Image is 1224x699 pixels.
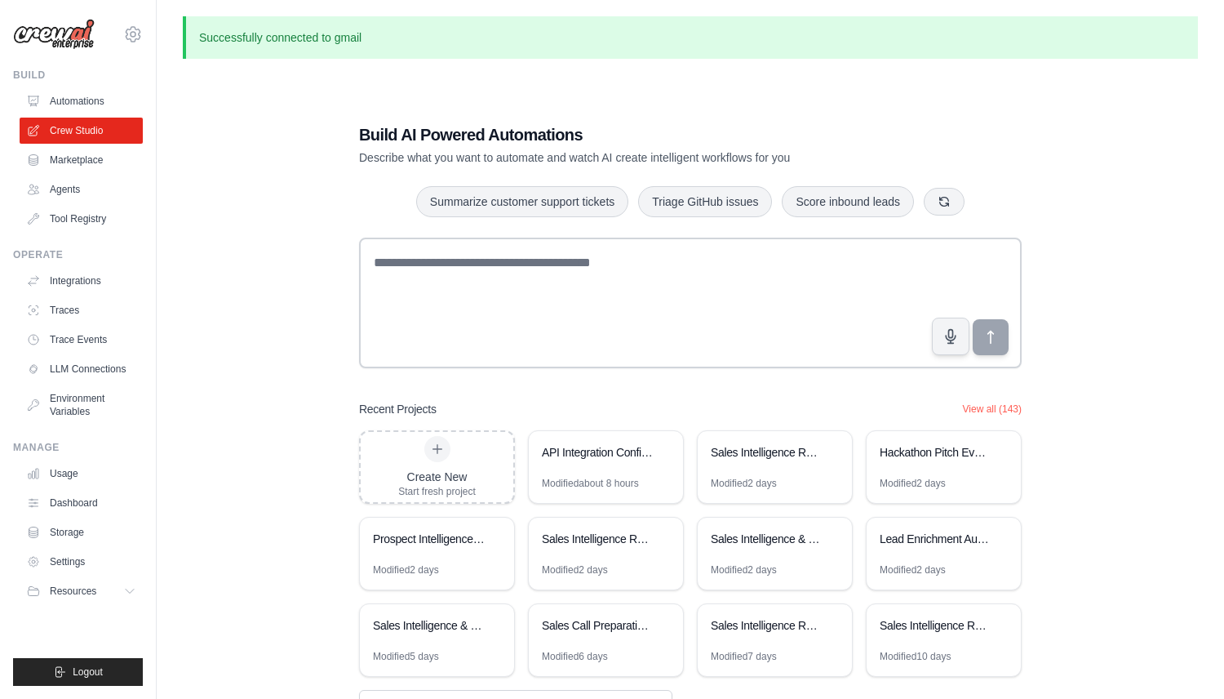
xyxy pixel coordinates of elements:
button: Resources [20,578,143,604]
div: Sales Call Preparation Intelligence [542,617,654,634]
a: Usage [20,461,143,487]
h3: Recent Projects [359,401,437,417]
div: Modified 5 days [373,650,439,663]
div: Sales Intelligence & Call Preparation [711,531,823,547]
div: Prospect Intelligence & Sales Report Generator [373,531,485,547]
div: Modified 2 days [880,563,946,577]
button: Logout [13,658,143,686]
div: Sales Intelligence Research Automation [711,444,823,461]
a: Trace Events [20,327,143,353]
div: Modified 2 days [711,477,777,490]
h1: Build AI Powered Automations [359,123,907,146]
a: Settings [20,549,143,575]
div: Manage [13,441,143,454]
div: Build [13,69,143,82]
div: Create New [398,469,476,485]
a: Crew Studio [20,118,143,144]
a: Storage [20,519,143,545]
div: API Integration Configuration Generator [542,444,654,461]
a: Marketplace [20,147,143,173]
button: View all (143) [963,403,1022,416]
img: Logo [13,19,95,50]
button: Click to speak your automation idea [932,318,969,355]
a: Environment Variables [20,385,143,425]
div: Sales Intelligence Research Automation [711,617,823,634]
a: Automations [20,88,143,114]
button: Triage GitHub issues [638,186,772,217]
div: Lead Enrichment Automation [880,531,991,547]
div: Sales Intelligence Research Automation [542,531,654,547]
p: Successfully connected to gmail [183,16,1198,59]
a: Agents [20,176,143,203]
a: Integrations [20,268,143,294]
div: Start fresh project [398,485,476,498]
div: Modified 10 days [880,650,951,663]
div: Modified 2 days [880,477,946,490]
a: Traces [20,297,143,323]
div: Modified 6 days [542,650,608,663]
span: Logout [73,666,103,679]
a: LLM Connections [20,356,143,382]
div: Modified 7 days [711,650,777,663]
a: Tool Registry [20,206,143,232]
span: Resources [50,585,96,598]
div: Modified 2 days [373,563,439,577]
div: Sales Intelligence Research Automation [880,617,991,634]
p: Describe what you want to automate and watch AI create intelligent workflows for you [359,149,907,166]
div: Hackathon Pitch Evaluator [880,444,991,461]
div: Modified about 8 hours [542,477,639,490]
div: Operate [13,248,143,261]
div: Modified 2 days [542,563,608,577]
button: Summarize customer support tickets [416,186,628,217]
a: Dashboard [20,490,143,516]
button: Score inbound leads [782,186,914,217]
button: Get new suggestions [924,188,965,216]
div: Sales Intelligence & Prospect Research Automation [373,617,485,634]
div: Modified 2 days [711,563,777,577]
